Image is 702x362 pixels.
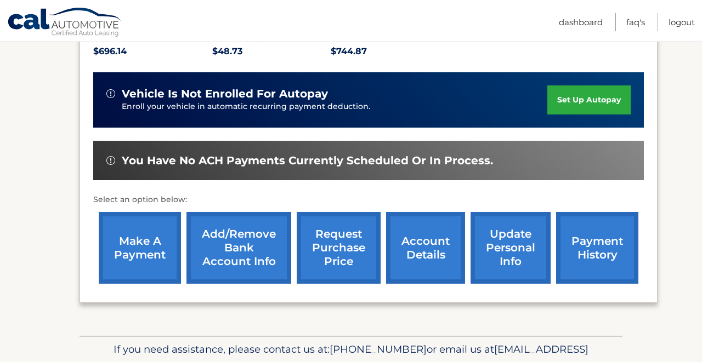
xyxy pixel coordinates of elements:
[212,44,331,59] p: $48.73
[556,212,638,284] a: payment history
[386,212,465,284] a: account details
[186,212,291,284] a: Add/Remove bank account info
[330,343,427,355] span: [PHONE_NUMBER]
[122,87,328,101] span: vehicle is not enrolled for autopay
[471,212,551,284] a: update personal info
[7,7,122,39] a: Cal Automotive
[331,44,450,59] p: $744.87
[106,156,115,165] img: alert-white.svg
[547,85,631,114] a: set up autopay
[106,89,115,98] img: alert-white.svg
[297,212,381,284] a: request purchase price
[122,154,493,168] span: You have no ACH payments currently scheduled or in process.
[559,13,603,31] a: Dashboard
[669,13,695,31] a: Logout
[93,44,212,59] p: $696.14
[99,212,181,284] a: make a payment
[122,101,547,113] p: Enroll your vehicle in automatic recurring payment deduction.
[93,193,644,206] p: Select an option below:
[626,13,645,31] a: FAQ's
